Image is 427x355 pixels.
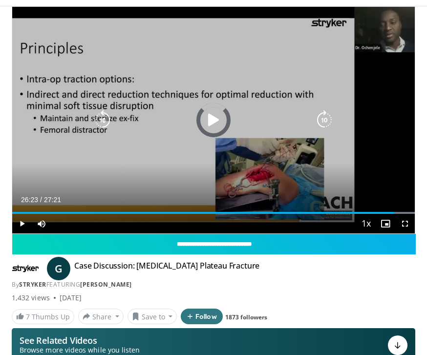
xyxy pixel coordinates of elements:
span: 1,432 views [12,293,50,303]
a: Stryker [19,280,46,289]
button: Enable picture-in-picture mode [376,214,395,233]
div: Progress Bar [12,212,415,214]
button: Fullscreen [395,214,415,233]
span: 27:21 [44,196,61,204]
a: 1873 followers [225,313,267,321]
button: Play [12,214,32,233]
span: 26:23 [21,196,38,204]
div: [DATE] [60,293,82,303]
h4: Case Discussion: [MEDICAL_DATA] Plateau Fracture [74,261,259,276]
a: [PERSON_NAME] [80,280,132,289]
video-js: Video Player [12,7,415,233]
span: 7 [26,312,30,321]
button: Playback Rate [356,214,376,233]
button: Save to [128,309,177,324]
button: Share [78,309,124,324]
span: / [40,196,42,204]
p: See Related Videos [20,335,140,345]
a: 7 Thumbs Up [12,309,74,324]
div: By FEATURING [12,280,415,289]
span: Browse more videos while you listen [20,345,140,355]
button: Mute [32,214,51,233]
img: Stryker [12,261,39,276]
a: G [47,257,70,280]
button: Follow [181,309,223,324]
